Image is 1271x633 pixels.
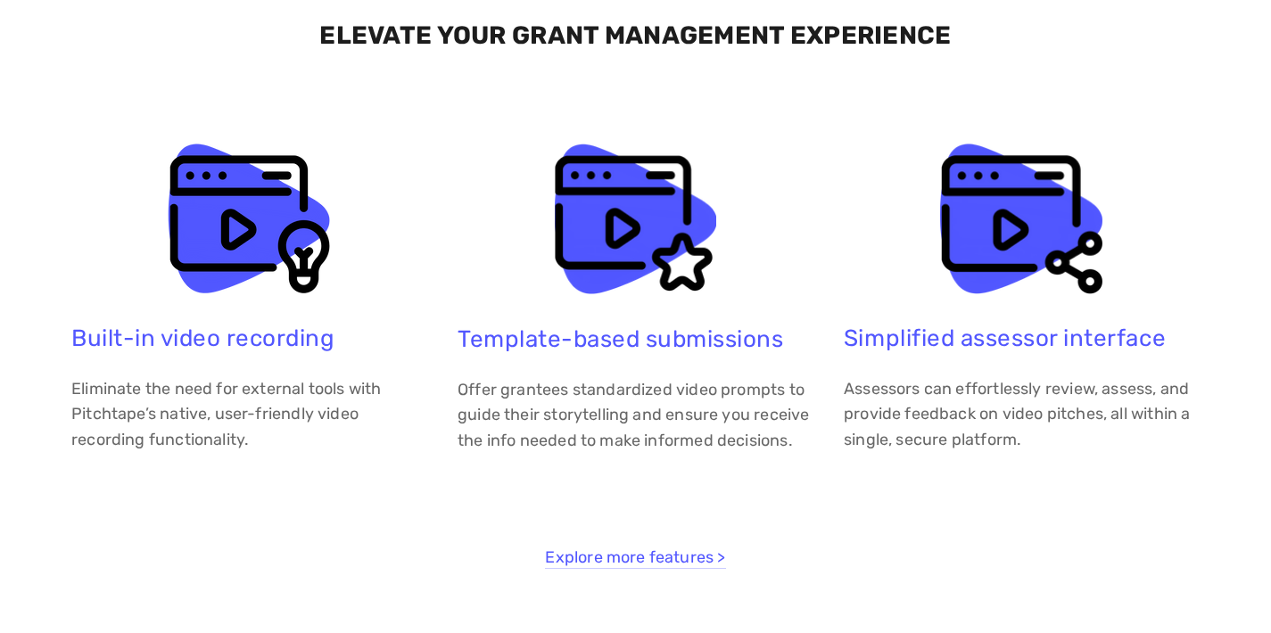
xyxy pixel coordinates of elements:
[71,325,427,352] h3: Built-in video recording
[844,325,1200,352] h3: Simplified assessor interface
[319,21,951,50] strong: ELEVATE YOUR GRANT MANAGEMENT EXPERIENCE
[458,377,813,454] p: Offer grantees standardized video prompts to guide their storytelling and ensure you receive the ...
[71,376,427,453] p: Eliminate the need for external tools with Pitchtape’s native, user-friendly video recording func...
[545,547,725,569] a: Explore more features >
[844,376,1200,453] p: Assessors can effortlessly review, assess, and provide feedback on video pitches, all within a si...
[458,325,813,353] h3: Template-based submissions
[1182,547,1271,633] iframe: Chat Widget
